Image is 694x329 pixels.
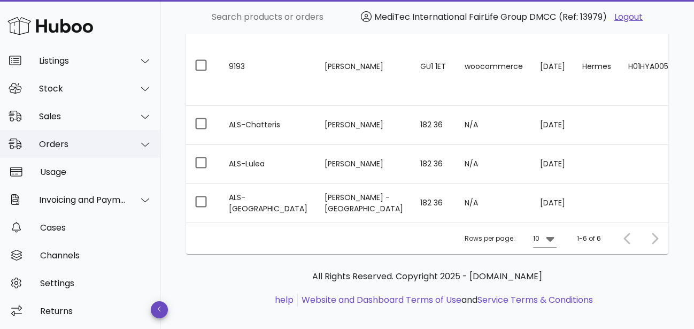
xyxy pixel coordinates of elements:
td: [DATE] [531,106,574,145]
td: GU1 1ET [412,28,456,106]
div: Returns [40,306,152,316]
td: 182 36 [412,106,456,145]
div: Invoicing and Payments [39,195,126,205]
td: [PERSON_NAME] [316,145,412,184]
td: ALS-Lulea [220,145,316,184]
div: Rows per page: [465,223,557,254]
div: Sales [39,111,126,121]
span: MediTec International FairLife Group DMCC [374,11,556,23]
td: 182 36 [412,184,456,223]
li: and [298,294,593,307]
div: Channels [40,250,152,261]
td: [PERSON_NAME] [316,106,412,145]
td: N/A [456,184,531,223]
td: N/A [456,106,531,145]
td: N/A [456,145,531,184]
span: (Ref: 13979) [559,11,607,23]
img: Huboo Logo [7,14,93,37]
p: All Rights Reserved. Copyright 2025 - [DOMAIN_NAME] [195,270,660,283]
td: [PERSON_NAME] [316,28,412,106]
td: [DATE] [531,145,574,184]
a: Service Terms & Conditions [477,294,593,306]
td: 182 36 [412,145,456,184]
div: Stock [39,83,126,94]
td: woocommerce [456,28,531,106]
div: Settings [40,278,152,288]
a: Website and Dashboard Terms of Use [302,294,461,306]
div: 10Rows per page: [533,230,557,247]
a: help [275,294,294,306]
td: Hermes [574,28,620,106]
td: ALS-[GEOGRAPHIC_DATA] [220,184,316,223]
td: [PERSON_NAME] - [GEOGRAPHIC_DATA] [316,184,412,223]
td: [DATE] [531,28,574,106]
div: Usage [40,167,152,177]
div: Listings [39,56,126,66]
div: Cases [40,223,152,233]
div: Orders [39,139,126,149]
td: ALS-Chatteris [220,106,316,145]
td: 9193 [220,28,316,106]
td: [DATE] [531,184,574,223]
div: 1-6 of 6 [577,234,601,243]
div: 10 [533,234,539,243]
a: Logout [614,11,643,24]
